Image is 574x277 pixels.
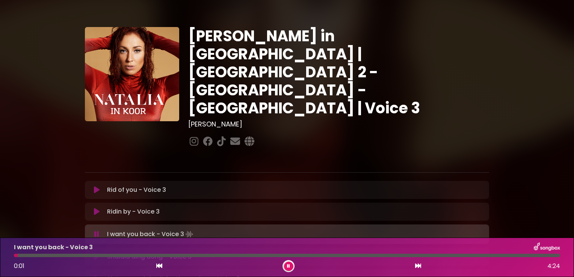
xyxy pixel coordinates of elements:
[14,243,93,252] p: I want you back - Voice 3
[14,262,24,270] span: 0:01
[547,262,560,271] span: 4:24
[107,207,160,216] p: Ridin by - Voice 3
[188,120,489,128] h3: [PERSON_NAME]
[534,242,560,252] img: songbox-logo-white.png
[107,185,166,194] p: Rid of you - Voice 3
[85,27,179,121] img: YTVS25JmS9CLUqXqkEhs
[188,27,489,117] h1: [PERSON_NAME] in [GEOGRAPHIC_DATA] | [GEOGRAPHIC_DATA] 2 - [GEOGRAPHIC_DATA] - [GEOGRAPHIC_DATA] ...
[184,229,195,239] img: waveform4.gif
[107,229,195,239] p: I want you back - Voice 3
